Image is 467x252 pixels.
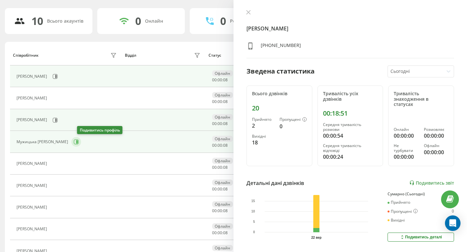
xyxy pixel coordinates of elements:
[13,53,39,58] div: Співробітник
[388,233,454,242] button: Подивитись деталі
[218,186,222,192] span: 00
[212,143,217,148] span: 00
[280,117,307,122] div: Пропущені
[323,122,378,132] div: Середня тривалість розмови
[388,218,405,223] div: Вихідні
[77,126,123,134] div: Подивитись профіль
[445,215,461,231] div: Open Intercom Messenger
[125,53,136,58] div: Відділ
[17,118,49,122] div: [PERSON_NAME]
[223,208,228,213] span: 08
[31,15,43,27] div: 10
[212,99,217,104] span: 00
[212,121,228,126] div: : :
[220,15,226,27] div: 0
[252,104,307,112] div: 20
[223,143,228,148] span: 08
[209,53,221,58] div: Статус
[424,143,449,148] div: Офлайн
[212,92,233,98] div: Офлайн
[223,99,228,104] span: 08
[323,143,378,153] div: Середня тривалість відповіді
[218,230,222,235] span: 00
[246,25,454,32] h4: [PERSON_NAME]
[212,99,228,104] div: : :
[452,209,454,214] div: 0
[253,220,255,223] text: 5
[212,114,233,120] div: Офлайн
[212,179,233,186] div: Офлайн
[246,66,315,76] div: Зведена статистика
[223,165,228,170] span: 08
[323,109,378,117] div: 00:18:51
[212,187,228,191] div: : :
[47,18,83,24] div: Всього акаунтів
[212,136,233,142] div: Офлайн
[212,121,217,126] span: 00
[280,122,307,130] div: 0
[394,91,449,107] div: Тривалість знаходження в статусах
[252,117,274,122] div: Прийнято
[212,143,228,148] div: : :
[323,153,378,161] div: 00:00:24
[17,183,49,188] div: [PERSON_NAME]
[394,153,418,161] div: 00:00:00
[17,74,49,79] div: [PERSON_NAME]
[17,140,70,144] div: Мужицька [PERSON_NAME]
[424,148,449,156] div: 00:00:00
[212,201,233,207] div: Офлайн
[388,209,418,214] div: Пропущені
[252,122,274,130] div: 2
[212,165,228,170] div: : :
[212,209,228,213] div: : :
[230,18,261,24] div: Розмовляють
[424,127,449,132] div: Розмовляє
[135,15,141,27] div: 0
[394,132,418,140] div: 00:00:00
[212,165,217,170] span: 00
[212,70,233,76] div: Офлайн
[17,96,49,100] div: [PERSON_NAME]
[394,143,418,153] div: Не турбувати
[394,127,418,132] div: Онлайн
[17,161,49,166] div: [PERSON_NAME]
[261,42,301,52] div: [PHONE_NUMBER]
[212,78,228,82] div: : :
[223,186,228,192] span: 08
[388,192,454,196] div: Сумарно (Сьогодні)
[251,210,255,213] text: 10
[323,91,378,102] div: Тривалість усіх дзвінків
[218,165,222,170] span: 00
[424,132,449,140] div: 00:00:00
[212,230,217,235] span: 00
[212,245,233,251] div: Офлайн
[409,180,454,186] a: Подивитись звіт
[218,121,222,126] span: 00
[223,77,228,83] span: 08
[212,186,217,192] span: 00
[218,208,222,213] span: 00
[212,158,233,164] div: Офлайн
[400,235,442,240] div: Подивитись деталі
[253,230,255,234] text: 0
[246,179,304,187] div: Детальні дані дзвінків
[218,77,222,83] span: 00
[218,143,222,148] span: 00
[388,200,410,205] div: Прийнято
[252,91,307,97] div: Всього дзвінків
[223,230,228,235] span: 08
[251,199,255,203] text: 15
[17,205,49,210] div: [PERSON_NAME]
[252,139,274,146] div: 18
[311,236,322,239] text: 22 вер
[252,134,274,139] div: Вихідні
[223,121,228,126] span: 08
[212,223,233,229] div: Офлайн
[17,227,49,231] div: [PERSON_NAME]
[212,208,217,213] span: 00
[323,132,378,140] div: 00:00:54
[212,77,217,83] span: 00
[218,99,222,104] span: 00
[145,18,163,24] div: Онлайн
[212,231,228,235] div: : :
